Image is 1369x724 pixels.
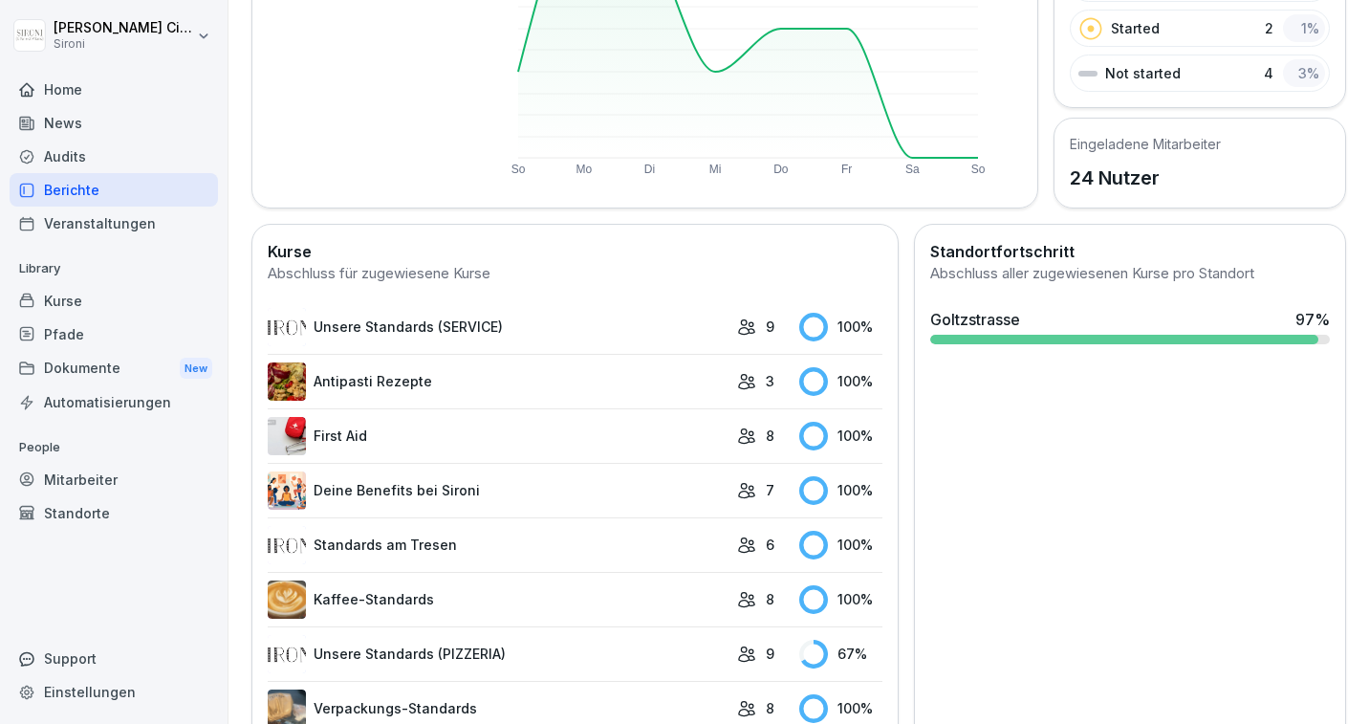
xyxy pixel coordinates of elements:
p: 8 [766,589,774,609]
div: 100 % [799,367,883,396]
p: 3 [766,371,774,391]
h5: Eingeladene Mitarbeiter [1070,134,1221,154]
a: Unsere Standards (SERVICE) [268,308,728,346]
text: So [511,163,526,176]
div: 100 % [799,422,883,450]
a: Home [10,73,218,106]
p: People [10,432,218,463]
a: Kaffee-Standards [268,581,728,619]
p: 9 [766,317,774,337]
a: Berichte [10,173,218,207]
p: 4 [1264,63,1273,83]
a: Goltzstrasse97% [923,300,1337,352]
a: Standorte [10,496,218,530]
a: Veranstaltungen [10,207,218,240]
a: Pfade [10,318,218,351]
text: Sa [905,163,920,176]
h2: Kurse [268,240,882,263]
a: Mitarbeiter [10,463,218,496]
p: 7 [766,480,774,500]
p: [PERSON_NAME] Ciccarone [54,20,193,36]
text: Do [773,163,789,176]
div: Dokumente [10,351,218,386]
a: Unsere Standards (PIZZERIA) [268,635,728,673]
p: Started [1111,18,1160,38]
a: News [10,106,218,140]
div: 100 % [799,531,883,559]
img: km4heinxktm3m47uv6i6dr0s.png [268,581,306,619]
div: 100 % [799,585,883,614]
p: 8 [766,426,774,446]
img: lqv555mlp0nk8rvfp4y70ul5.png [268,635,306,673]
img: lqv555mlp0nk8rvfp4y70ul5.png [268,308,306,346]
a: Kurse [10,284,218,318]
div: Abschluss aller zugewiesenen Kurse pro Standort [930,263,1330,285]
a: Deine Benefits bei Sironi [268,472,728,510]
div: 3 % [1283,59,1325,87]
p: Library [10,253,218,284]
text: So [971,163,986,176]
h2: Standortfortschritt [930,240,1330,263]
a: First Aid [268,417,728,455]
img: g5p9ufmowhogpx1171r6nmse.png [268,362,306,401]
a: Automatisierungen [10,385,218,419]
p: 9 [766,644,774,664]
p: Not started [1105,63,1181,83]
p: 24 Nutzer [1070,164,1221,192]
p: Sironi [54,37,193,51]
a: Einstellungen [10,675,218,709]
p: 8 [766,698,774,718]
img: lqv555mlp0nk8rvfp4y70ul5.png [268,526,306,564]
text: Mo [576,163,592,176]
img: ovcsqbf2ewum2utvc3o527vw.png [268,417,306,455]
div: 97 % [1295,308,1330,331]
text: Fr [841,163,852,176]
text: Mi [709,163,722,176]
a: DokumenteNew [10,351,218,386]
div: 100 % [799,694,883,723]
div: 67 % [799,640,883,669]
text: Di [644,163,655,176]
p: 2 [1265,18,1273,38]
div: 100 % [799,313,883,341]
div: 1 % [1283,14,1325,42]
div: New [180,358,212,380]
div: Abschluss für zugewiesene Kurse [268,263,882,285]
img: qv31ye6da0ab8wtu5n9xmwyd.png [268,472,306,510]
div: Support [10,642,218,675]
a: Standards am Tresen [268,526,728,564]
a: Antipasti Rezepte [268,362,728,401]
a: Audits [10,140,218,173]
div: 100 % [799,476,883,505]
div: Goltzstrasse [930,308,1020,331]
p: 6 [766,535,774,555]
